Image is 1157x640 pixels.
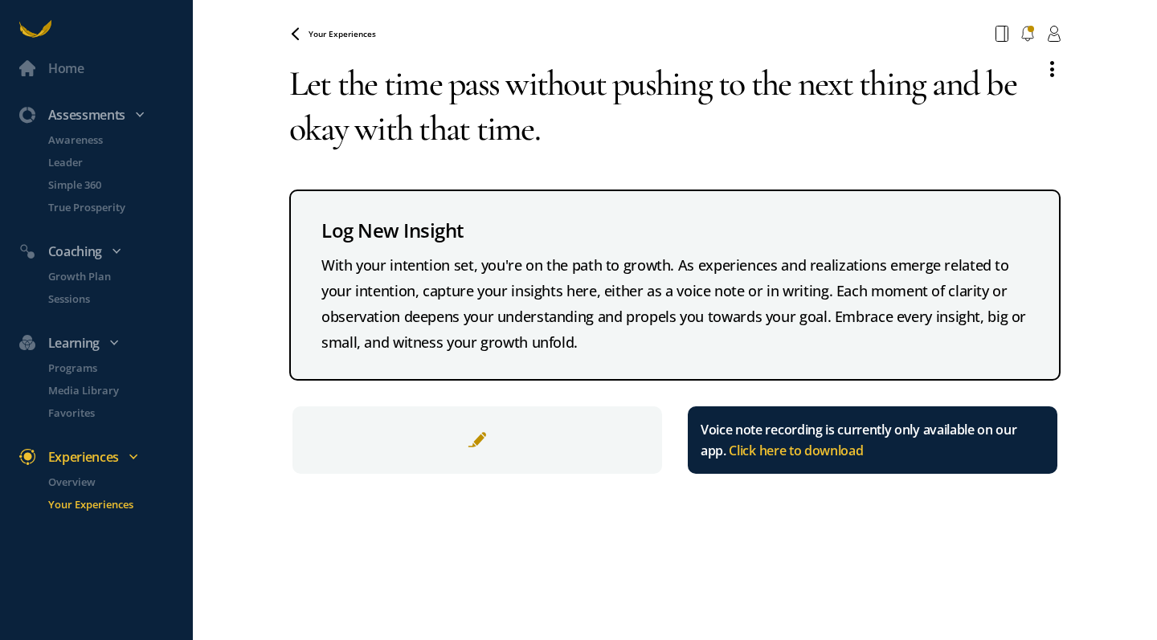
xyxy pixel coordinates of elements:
[29,360,193,376] a: Programs
[48,132,190,148] p: Awareness
[48,291,190,307] p: Sessions
[48,177,190,193] p: Simple 360
[321,215,1028,246] div: Log New Insight
[10,104,199,125] div: Assessments
[10,332,199,353] div: Learning
[48,360,190,376] p: Programs
[10,241,199,262] div: Coaching
[29,268,193,284] a: Growth Plan
[48,58,84,79] div: Home
[321,252,1028,355] div: With your intention set, you're on the path to growth. As experiences and realizations emerge rel...
[48,405,190,421] p: Favorites
[29,405,193,421] a: Favorites
[309,28,376,39] span: Your Experiences
[29,154,193,170] a: Leader
[701,419,1045,461] div: Voice note recording is currently only available on our app.
[29,382,193,398] a: Media Library
[29,496,193,512] a: Your Experiences
[289,48,1032,164] textarea: Let the time pass without pushing to the next thing and be okay with that time.
[48,382,190,398] p: Media Library
[10,446,199,467] div: Experiences
[29,177,193,193] a: Simple 360
[29,199,193,215] a: True Prosperity
[29,474,193,490] a: Overview
[29,291,193,307] a: Sessions
[48,496,190,512] p: Your Experiences
[48,199,190,215] p: True Prosperity
[48,154,190,170] p: Leader
[29,132,193,148] a: Awareness
[48,268,190,284] p: Growth Plan
[729,442,863,459] span: Click here to download
[48,474,190,490] p: Overview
